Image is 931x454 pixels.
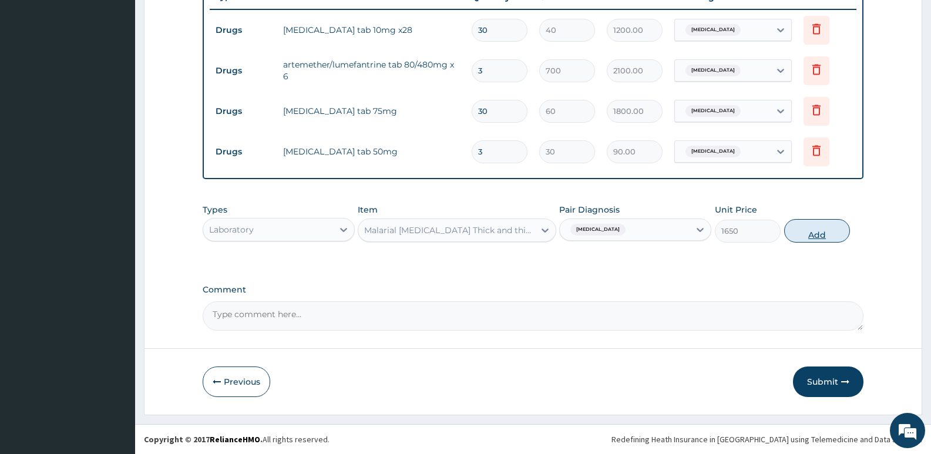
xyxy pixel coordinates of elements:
[277,53,466,88] td: artemether/lumefantrine tab 80/480mg x 6
[61,66,197,81] div: Chat with us now
[611,433,922,445] div: Redefining Heath Insurance in [GEOGRAPHIC_DATA] using Telemedicine and Data Science!
[209,224,254,236] div: Laboratory
[210,434,260,445] a: RelianceHMO
[685,146,741,157] span: [MEDICAL_DATA]
[715,204,757,216] label: Unit Price
[210,100,277,122] td: Drugs
[135,424,931,454] footer: All rights reserved.
[203,366,270,397] button: Previous
[277,140,466,163] td: [MEDICAL_DATA] tab 50mg
[685,65,741,76] span: [MEDICAL_DATA]
[210,141,277,163] td: Drugs
[364,224,535,236] div: Malarial [MEDICAL_DATA] Thick and thin films - [Blood]
[68,148,162,267] span: We're online!
[685,24,741,36] span: [MEDICAL_DATA]
[6,321,224,362] textarea: Type your message and hit 'Enter'
[193,6,221,34] div: Minimize live chat window
[203,205,227,215] label: Types
[210,60,277,82] td: Drugs
[203,285,863,295] label: Comment
[559,204,620,216] label: Pair Diagnosis
[144,434,263,445] strong: Copyright © 2017 .
[793,366,863,397] button: Submit
[570,224,626,236] span: [MEDICAL_DATA]
[210,19,277,41] td: Drugs
[358,204,378,216] label: Item
[685,105,741,117] span: [MEDICAL_DATA]
[22,59,48,88] img: d_794563401_company_1708531726252_794563401
[784,219,850,243] button: Add
[277,18,466,42] td: [MEDICAL_DATA] tab 10mg x28
[277,99,466,123] td: [MEDICAL_DATA] tab 75mg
